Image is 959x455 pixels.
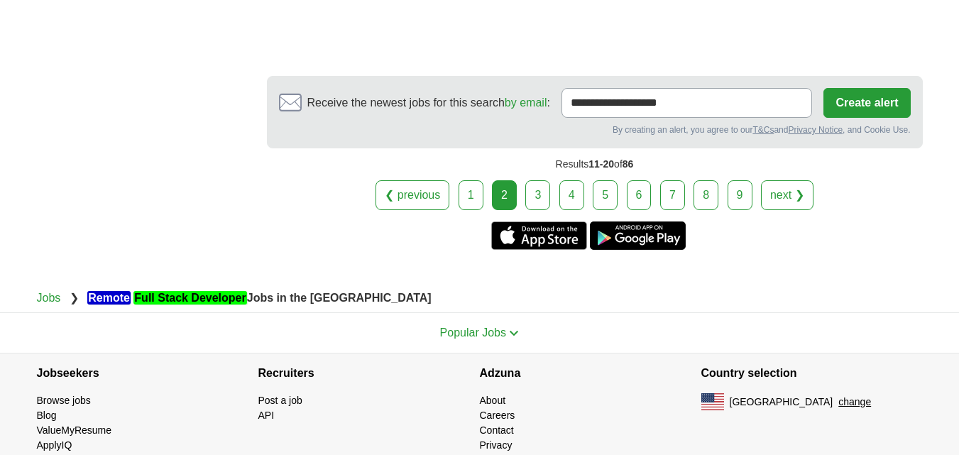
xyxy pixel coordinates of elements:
em: Remote [87,291,131,305]
img: toggle icon [509,330,519,336]
a: About [480,395,506,406]
a: 1 [459,180,483,210]
span: 11-20 [588,158,614,170]
a: ApplyIQ [37,439,72,451]
a: T&Cs [752,125,774,135]
a: 5 [593,180,618,210]
img: US flag [701,393,724,410]
a: ValueMyResume [37,424,112,436]
a: Get the Android app [590,221,686,250]
button: Create alert [823,88,910,118]
div: By creating an alert, you agree to our and , and Cookie Use. [279,124,911,136]
strong: Jobs in the [GEOGRAPHIC_DATA] [87,291,431,305]
em: Full Stack Developer [133,291,246,305]
span: Popular Jobs [440,327,506,339]
button: change [838,395,871,410]
a: Privacy [480,439,513,451]
a: 9 [728,180,752,210]
a: 7 [660,180,685,210]
h4: Country selection [701,353,923,393]
a: ❮ previous [376,180,449,210]
a: Jobs [37,292,61,304]
div: Results of [267,148,923,180]
a: API [258,410,275,421]
a: 6 [627,180,652,210]
span: [GEOGRAPHIC_DATA] [730,395,833,410]
a: Contact [480,424,514,436]
a: next ❯ [761,180,813,210]
a: Blog [37,410,57,421]
a: Careers [480,410,515,421]
span: Receive the newest jobs for this search : [307,94,550,111]
a: Browse jobs [37,395,91,406]
a: 8 [694,180,718,210]
a: Post a job [258,395,302,406]
span: ❯ [70,292,79,304]
a: 4 [559,180,584,210]
a: 3 [525,180,550,210]
div: 2 [492,180,517,210]
a: by email [505,97,547,109]
a: Get the iPhone app [491,221,587,250]
a: Privacy Notice [788,125,843,135]
span: 86 [623,158,634,170]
